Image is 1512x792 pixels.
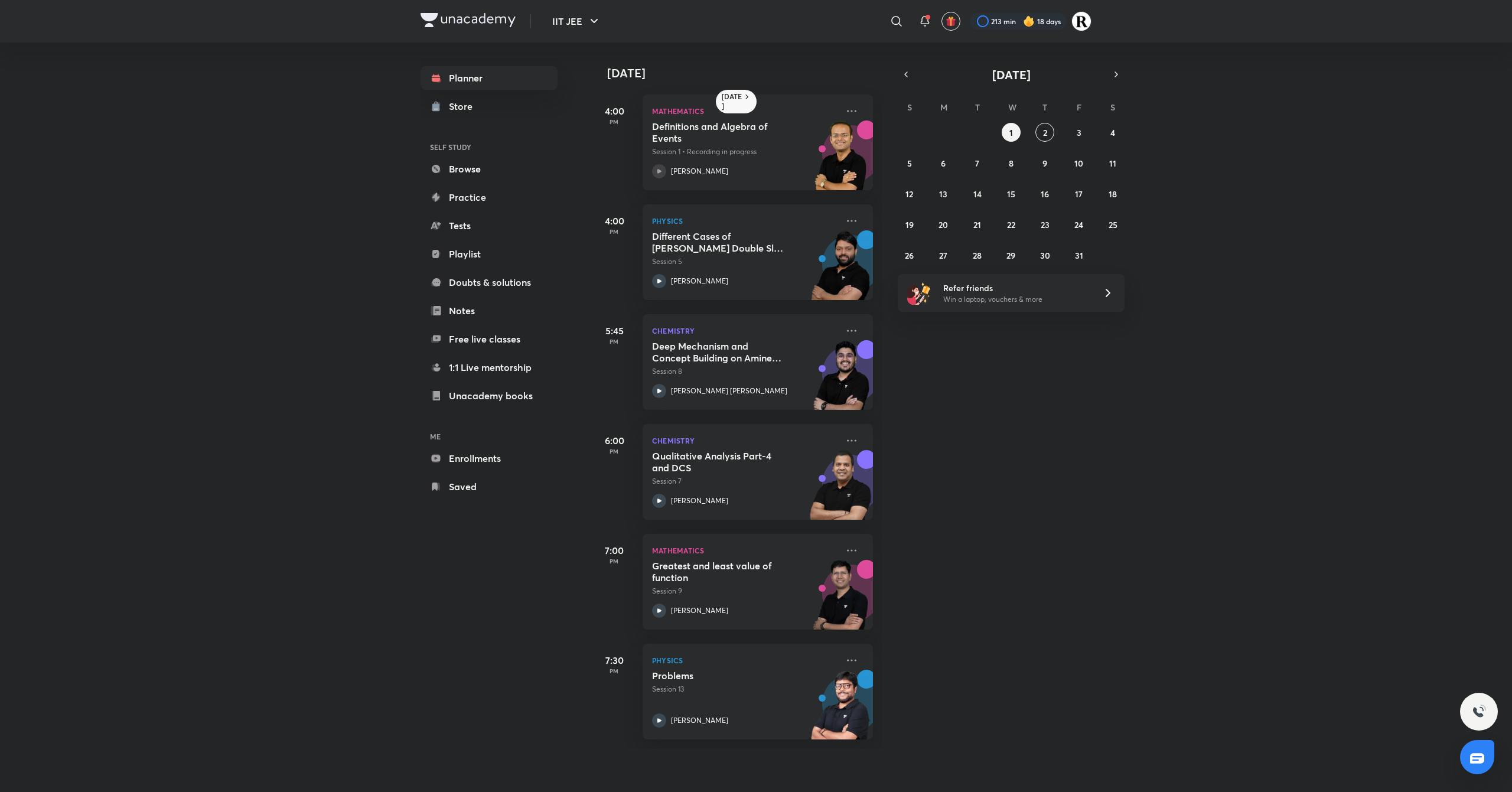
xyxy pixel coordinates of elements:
[940,102,947,113] abbr: Monday
[1109,219,1117,230] abbr: October 25, 2025
[652,543,838,558] p: Mathematics
[1070,246,1089,265] button: October 31, 2025
[939,188,947,200] abbr: October 13, 2025
[652,684,838,695] p: Session 13
[1041,219,1050,230] abbr: October 23, 2025
[652,120,799,144] h5: Definitions and Algebra of Events
[1103,154,1122,172] button: October 11, 2025
[591,558,638,565] p: PM
[1041,188,1049,200] abbr: October 16, 2025
[808,670,873,751] img: unacademy
[421,214,558,237] a: Tests
[591,653,638,667] h5: 7:30
[652,670,799,682] h5: Problems
[1040,250,1050,261] abbr: October 30, 2025
[1077,127,1081,138] abbr: October 3, 2025
[808,120,873,202] img: unacademy
[808,230,873,312] img: unacademy
[671,166,728,177] p: [PERSON_NAME]
[671,386,787,396] p: [PERSON_NAME] [PERSON_NAME]
[975,102,980,113] abbr: Tuesday
[934,184,953,203] button: October 13, 2025
[1070,123,1089,142] button: October 3, 2025
[808,340,873,422] img: unacademy
[652,256,838,267] p: Session 5
[1074,219,1083,230] abbr: October 24, 2025
[1042,158,1047,169] abbr: October 9, 2025
[941,12,960,31] button: avatar
[968,154,987,172] button: October 7, 2025
[1023,15,1035,27] img: streak
[607,66,885,80] h4: [DATE]
[1071,11,1091,31] img: Rakhi Sharma
[914,66,1108,83] button: [DATE]
[1002,154,1021,172] button: October 8, 2025
[652,476,838,487] p: Session 7
[421,384,558,408] a: Unacademy books
[1043,127,1047,138] abbr: October 2, 2025
[934,215,953,234] button: October 20, 2025
[421,13,516,27] img: Company Logo
[591,228,638,235] p: PM
[591,118,638,125] p: PM
[1006,250,1015,261] abbr: October 29, 2025
[421,66,558,90] a: Planner
[1035,123,1054,142] button: October 2, 2025
[1103,123,1122,142] button: October 4, 2025
[1035,154,1054,172] button: October 9, 2025
[591,543,638,558] h5: 7:00
[421,270,558,294] a: Doubts & solutions
[421,94,558,118] a: Store
[907,281,931,305] img: referral
[652,146,838,157] p: Session 1 • Recording in progress
[591,338,638,345] p: PM
[652,586,838,597] p: Session 9
[421,13,516,30] a: Company Logo
[1002,123,1021,142] button: October 1, 2025
[652,434,838,448] p: Chemistry
[421,426,558,446] h6: ME
[808,450,873,532] img: unacademy
[934,246,953,265] button: October 27, 2025
[968,184,987,203] button: October 14, 2025
[1035,215,1054,234] button: October 23, 2025
[907,102,912,113] abbr: Sunday
[1070,154,1089,172] button: October 10, 2025
[671,276,728,286] p: [PERSON_NAME]
[591,667,638,674] p: PM
[973,188,982,200] abbr: October 14, 2025
[1035,184,1054,203] button: October 16, 2025
[975,158,979,169] abbr: October 7, 2025
[1035,246,1054,265] button: October 30, 2025
[900,154,919,172] button: October 5, 2025
[1075,250,1083,261] abbr: October 31, 2025
[421,185,558,209] a: Practice
[941,158,946,169] abbr: October 6, 2025
[652,230,799,254] h5: Different Cases of Young's Double Slit Experiment
[1002,246,1021,265] button: October 29, 2025
[946,16,956,27] img: avatar
[652,560,799,584] h5: Greatest and least value of function
[973,250,982,261] abbr: October 28, 2025
[1110,127,1115,138] abbr: October 4, 2025
[973,219,981,230] abbr: October 21, 2025
[421,137,558,157] h6: SELF STUDY
[808,560,873,641] img: unacademy
[421,475,558,498] a: Saved
[1008,102,1016,113] abbr: Wednesday
[652,366,838,377] p: Session 8
[939,250,947,261] abbr: October 27, 2025
[591,324,638,338] h5: 5:45
[1074,158,1083,169] abbr: October 10, 2025
[1002,184,1021,203] button: October 15, 2025
[1009,127,1013,138] abbr: October 1, 2025
[1070,215,1089,234] button: October 24, 2025
[1007,219,1015,230] abbr: October 22, 2025
[421,446,558,470] a: Enrollments
[652,214,838,228] p: Physics
[1002,215,1021,234] button: October 22, 2025
[1070,184,1089,203] button: October 17, 2025
[1103,184,1122,203] button: October 18, 2025
[591,448,638,455] p: PM
[968,246,987,265] button: October 28, 2025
